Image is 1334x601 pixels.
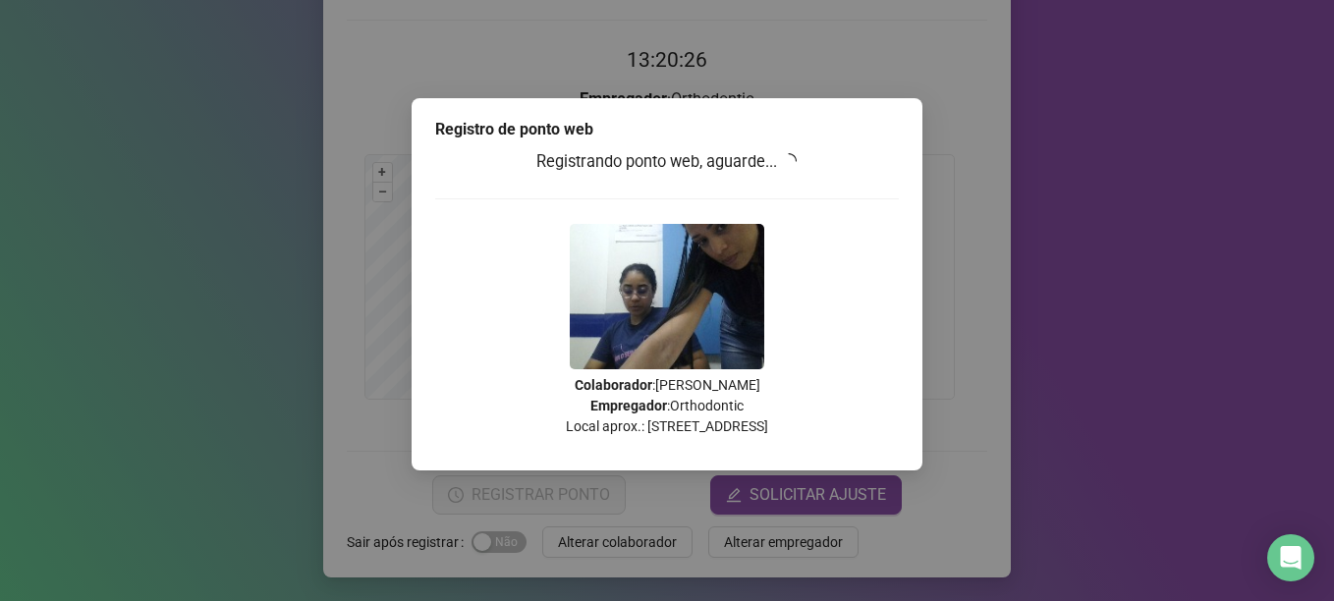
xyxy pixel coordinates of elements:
h3: Registrando ponto web, aguarde... [435,149,899,175]
strong: Empregador [590,398,667,413]
p: : [PERSON_NAME] : Orthodontic Local aprox.: [STREET_ADDRESS] [435,375,899,437]
div: Registro de ponto web [435,118,899,141]
strong: Colaborador [575,377,652,393]
span: loading [780,151,799,170]
img: 9k= [570,224,764,369]
div: Open Intercom Messenger [1267,534,1314,581]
